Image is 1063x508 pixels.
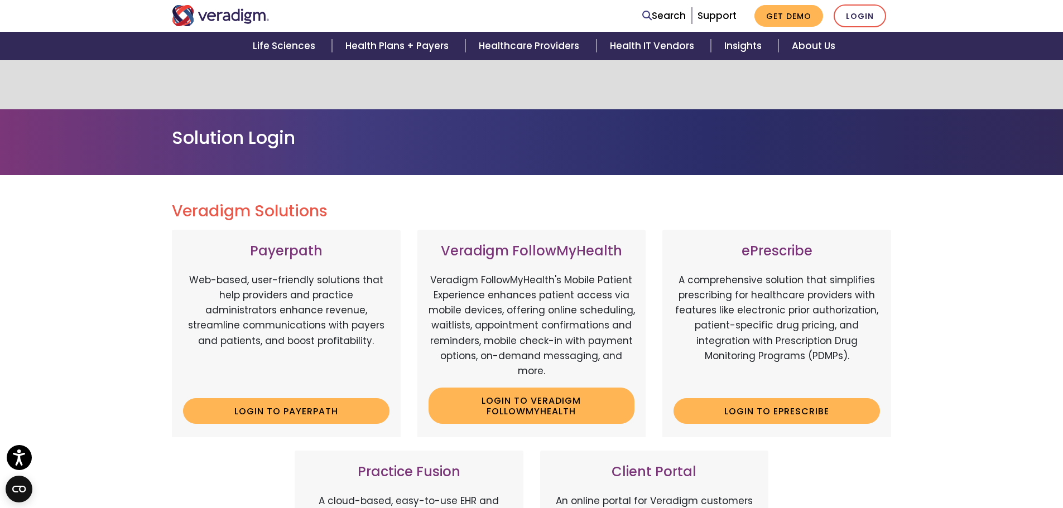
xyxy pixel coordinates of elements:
a: Login to Payerpath [183,398,389,424]
h3: Client Portal [551,464,758,480]
p: A comprehensive solution that simplifies prescribing for healthcare providers with features like ... [674,273,880,390]
a: Healthcare Providers [465,32,596,60]
img: Veradigm logo [172,5,270,26]
a: Insights [711,32,778,60]
a: About Us [778,32,849,60]
a: Login to Veradigm FollowMyHealth [429,388,635,424]
a: Login to ePrescribe [674,398,880,424]
a: Get Demo [754,5,823,27]
a: Health Plans + Payers [332,32,465,60]
a: Search [642,8,686,23]
h3: Practice Fusion [306,464,512,480]
iframe: Drift Chat Widget [849,428,1050,495]
h1: Solution Login [172,127,892,148]
h3: ePrescribe [674,243,880,259]
a: Login [834,4,886,27]
p: Veradigm FollowMyHealth's Mobile Patient Experience enhances patient access via mobile devices, o... [429,273,635,379]
h3: Veradigm FollowMyHealth [429,243,635,259]
a: Support [698,9,737,22]
p: Web-based, user-friendly solutions that help providers and practice administrators enhance revenu... [183,273,389,390]
h2: Veradigm Solutions [172,202,892,221]
a: Life Sciences [239,32,332,60]
h3: Payerpath [183,243,389,259]
button: Open CMP widget [6,476,32,502]
a: Health IT Vendors [597,32,711,60]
